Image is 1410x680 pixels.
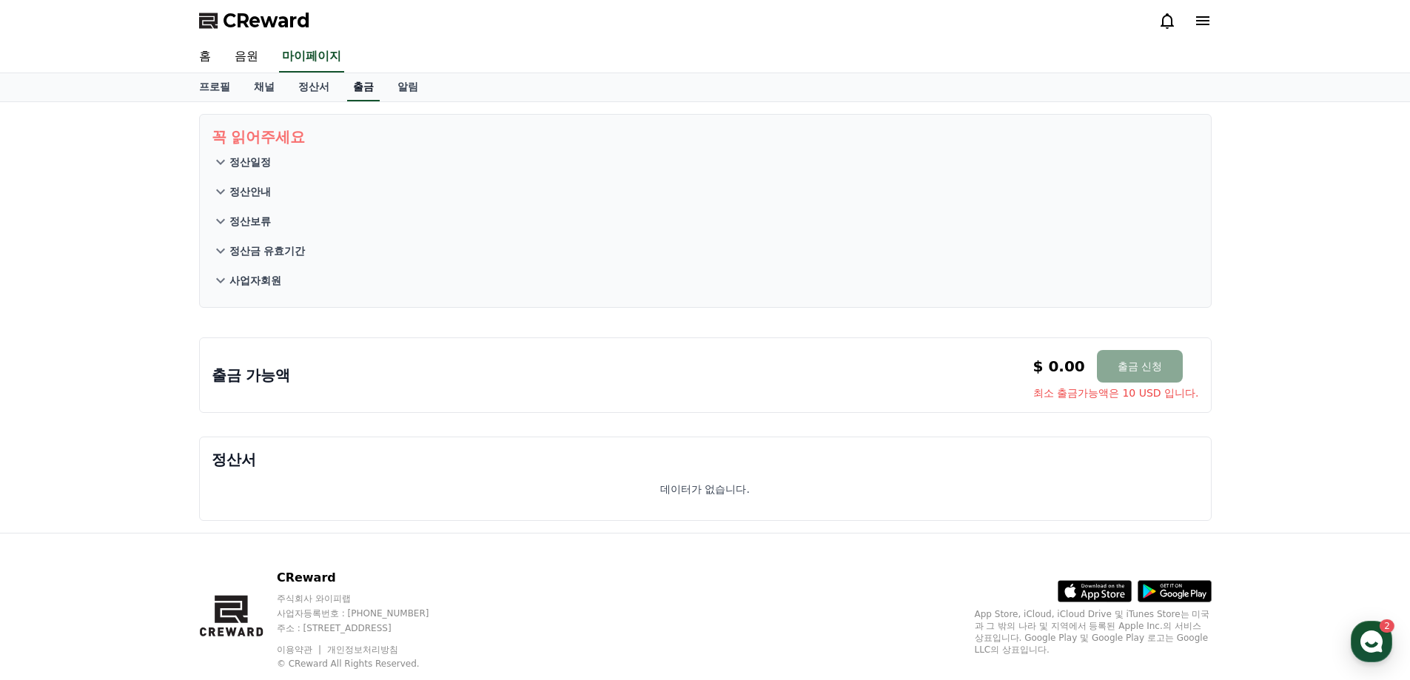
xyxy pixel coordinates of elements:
[229,273,281,288] p: 사업자회원
[286,73,341,101] a: 정산서
[212,127,1199,147] p: 꼭 읽어주세요
[212,266,1199,295] button: 사업자회원
[212,177,1199,206] button: 정산안내
[975,608,1212,656] p: App Store, iCloud, iCloud Drive 및 iTunes Store는 미국과 그 밖의 나라 및 지역에서 등록된 Apple Inc.의 서비스 상표입니다. Goo...
[1097,350,1183,383] button: 출금 신청
[212,236,1199,266] button: 정산금 유효기간
[212,206,1199,236] button: 정산보류
[279,41,344,73] a: 마이페이지
[150,468,155,480] span: 2
[4,469,98,506] a: 홈
[347,73,380,101] a: 출금
[1033,356,1085,377] p: $ 0.00
[199,9,310,33] a: CReward
[277,607,457,619] p: 사업자등록번호 : [PHONE_NUMBER]
[229,155,271,169] p: 정산일정
[212,449,1199,470] p: 정산서
[1033,386,1199,400] span: 최소 출금가능액은 10 USD 입니다.
[229,243,306,258] p: 정산금 유효기간
[223,9,310,33] span: CReward
[212,147,1199,177] button: 정산일정
[660,482,750,496] p: 데이터가 없습니다.
[327,644,398,655] a: 개인정보처리방침
[277,593,457,605] p: 주식회사 와이피랩
[135,492,153,504] span: 대화
[277,569,457,587] p: CReward
[277,622,457,634] p: 주소 : [STREET_ADDRESS]
[277,644,323,655] a: 이용약관
[229,184,271,199] p: 정산안내
[223,41,270,73] a: 음원
[229,214,271,229] p: 정산보류
[191,469,284,506] a: 설정
[386,73,430,101] a: 알림
[187,73,242,101] a: 프로필
[47,491,56,503] span: 홈
[277,658,457,670] p: © CReward All Rights Reserved.
[229,491,246,503] span: 설정
[212,365,291,386] p: 출금 가능액
[242,73,286,101] a: 채널
[98,469,191,506] a: 2대화
[187,41,223,73] a: 홈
